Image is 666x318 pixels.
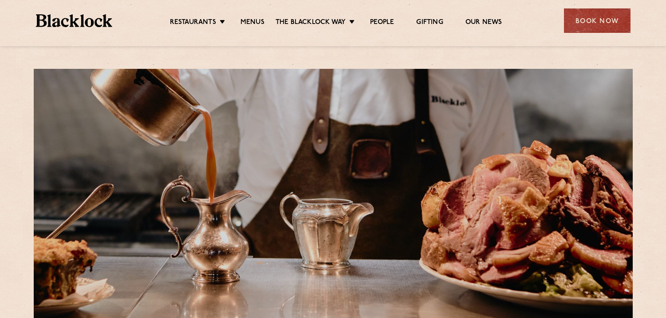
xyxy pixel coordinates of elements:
img: BL_Textured_Logo-footer-cropped.svg [36,14,113,27]
a: Menus [240,18,264,28]
div: Book Now [564,8,631,33]
a: The Blacklock Way [276,18,346,28]
a: Our News [465,18,502,28]
a: Restaurants [170,18,216,28]
a: People [370,18,394,28]
a: Gifting [416,18,443,28]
